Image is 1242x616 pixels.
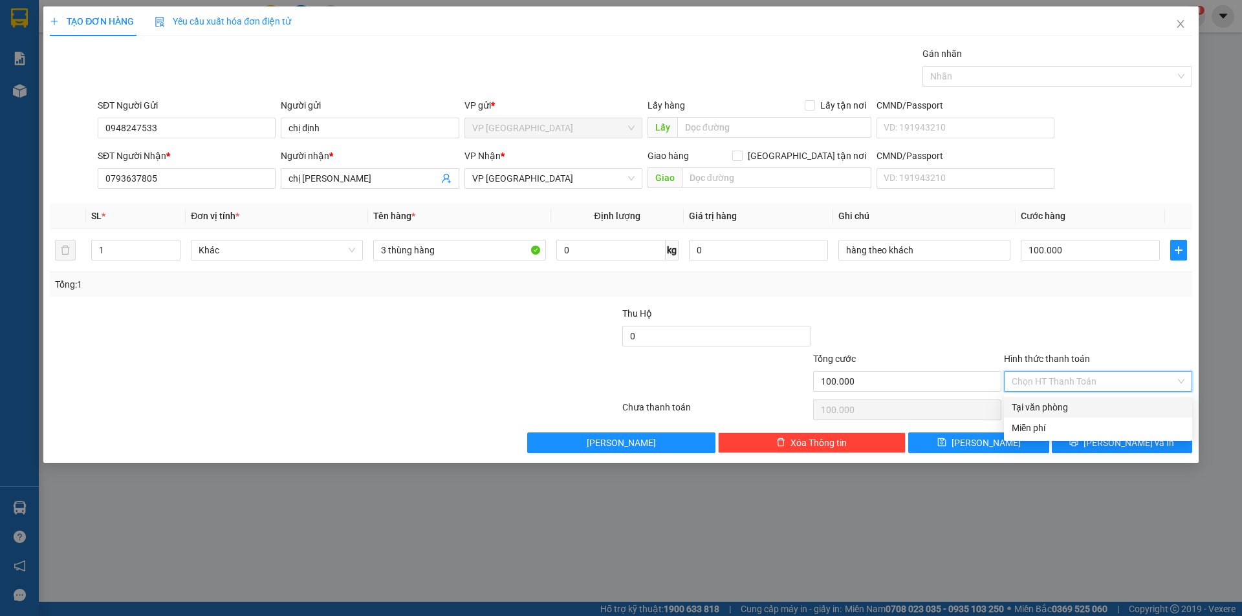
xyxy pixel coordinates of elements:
span: Tổng cước [813,354,856,364]
input: Dọc đường [677,117,871,138]
span: Định lượng [594,211,640,221]
div: Người nhận [281,149,459,163]
div: Chưa thanh toán [621,400,812,423]
label: Gán nhãn [922,48,962,59]
div: Tổng: 1 [55,277,479,292]
span: delete [776,438,785,448]
span: SL [91,211,102,221]
span: Thu Hộ [622,308,652,319]
span: [PERSON_NAME] [587,436,656,450]
span: kg [666,240,679,260]
div: CMND/Passport [877,149,1054,163]
span: Giao hàng [648,151,689,161]
span: Lấy hàng [648,100,685,111]
span: plus [50,17,59,26]
span: Tên hàng [373,211,415,221]
button: [PERSON_NAME] [527,432,715,453]
div: CMND/Passport [877,98,1054,112]
span: Lấy tận nơi [815,98,871,112]
span: Xóa Thông tin [790,436,847,450]
span: close [1175,19,1186,29]
span: plus [1171,245,1186,255]
span: save [937,438,946,448]
button: delete [55,240,76,260]
span: Lấy [648,117,677,138]
label: Hình thức thanh toán [1004,354,1090,364]
span: TẠO ĐƠN HÀNG [50,16,134,27]
div: Tại văn phòng [1012,400,1184,414]
span: [PERSON_NAME] [952,436,1021,450]
input: Dọc đường [682,167,871,188]
input: VD: Bàn, Ghế [373,240,545,260]
span: VP Nha Trang [472,118,635,138]
div: VP gửi [464,98,642,112]
span: Giá trị hàng [689,211,737,221]
th: Ghi chú [833,204,1016,229]
button: printer[PERSON_NAME] và In [1052,432,1192,453]
span: VP Sài Gòn [472,169,635,188]
span: Cước hàng [1021,211,1065,221]
div: SĐT Người Nhận [98,149,276,163]
span: user-add [441,173,452,184]
div: SĐT Người Gửi [98,98,276,112]
button: plus [1170,240,1187,260]
span: Yêu cầu xuất hóa đơn điện tử [155,16,291,27]
div: Miễn phí [1012,421,1184,435]
button: Close [1162,6,1199,43]
input: 0 [689,240,828,260]
span: VP Nhận [464,151,501,161]
span: Giao [648,167,682,188]
button: save[PERSON_NAME] [908,432,1049,453]
div: Người gửi [281,98,459,112]
span: Khác [199,240,355,260]
input: Ghi Chú [838,240,1010,260]
span: [PERSON_NAME] và In [1084,436,1174,450]
button: deleteXóa Thông tin [718,432,906,453]
span: [GEOGRAPHIC_DATA] tận nơi [743,149,871,163]
span: Đơn vị tính [191,211,239,221]
span: printer [1069,438,1078,448]
img: icon [155,17,165,27]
